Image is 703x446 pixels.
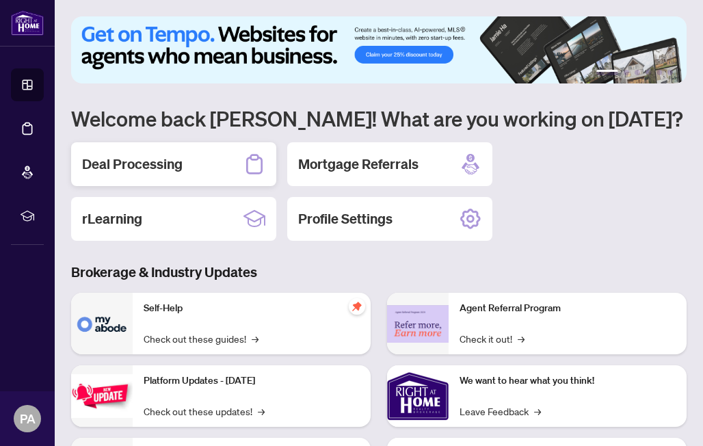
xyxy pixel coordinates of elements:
[518,331,525,346] span: →
[655,398,696,439] button: Open asap
[667,70,673,75] button: 6
[252,331,258,346] span: →
[656,70,662,75] button: 5
[387,365,449,427] img: We want to hear what you think!
[635,70,640,75] button: 3
[460,301,676,316] p: Agent Referral Program
[71,105,687,131] h1: Welcome back [PERSON_NAME]! What are you working on [DATE]?
[82,209,142,228] h2: rLearning
[71,374,133,417] img: Platform Updates - July 21, 2025
[460,331,525,346] a: Check it out!→
[596,70,618,75] button: 1
[71,293,133,354] img: Self-Help
[144,404,265,419] a: Check out these updates!→
[349,298,365,315] span: pushpin
[144,373,360,389] p: Platform Updates - [DATE]
[20,409,36,428] span: PA
[144,331,258,346] a: Check out these guides!→
[624,70,629,75] button: 2
[387,305,449,343] img: Agent Referral Program
[82,155,183,174] h2: Deal Processing
[534,404,541,419] span: →
[71,263,687,282] h3: Brokerage & Industry Updates
[71,16,687,83] img: Slide 0
[460,404,541,419] a: Leave Feedback→
[298,209,393,228] h2: Profile Settings
[646,70,651,75] button: 4
[298,155,419,174] h2: Mortgage Referrals
[258,404,265,419] span: →
[11,10,44,36] img: logo
[144,301,360,316] p: Self-Help
[460,373,676,389] p: We want to hear what you think!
